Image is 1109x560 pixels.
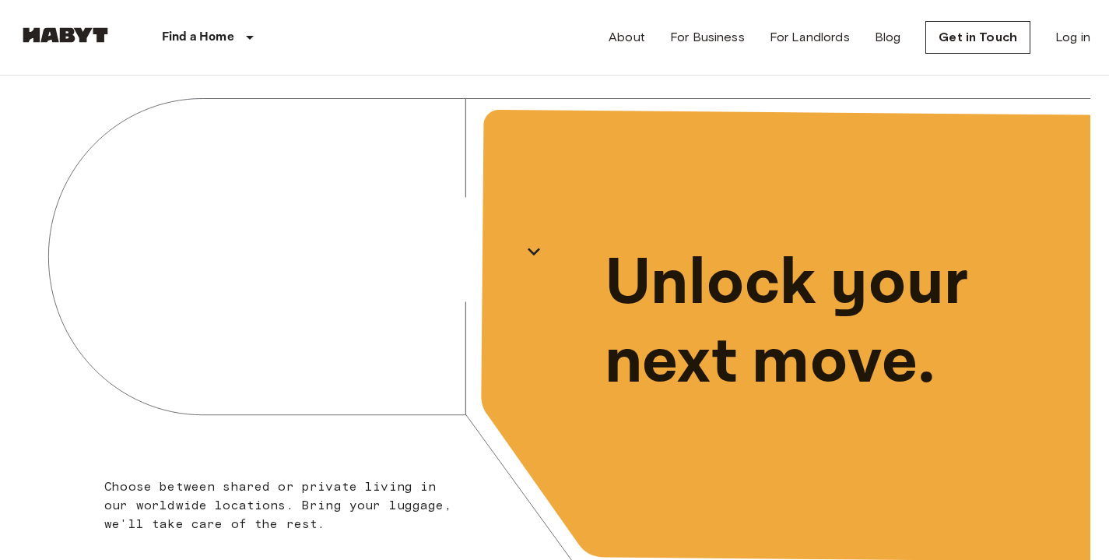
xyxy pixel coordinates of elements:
[609,28,645,47] a: About
[104,477,458,534] p: Choose between shared or private living in our worldwide locations. Bring your luggage, we'll tak...
[875,28,901,47] a: Blog
[162,28,234,47] p: Find a Home
[1055,28,1090,47] a: Log in
[925,21,1030,54] a: Get in Touch
[670,28,745,47] a: For Business
[770,28,850,47] a: For Landlords
[19,27,112,43] img: Habyt
[605,245,1066,402] p: Unlock your next move.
